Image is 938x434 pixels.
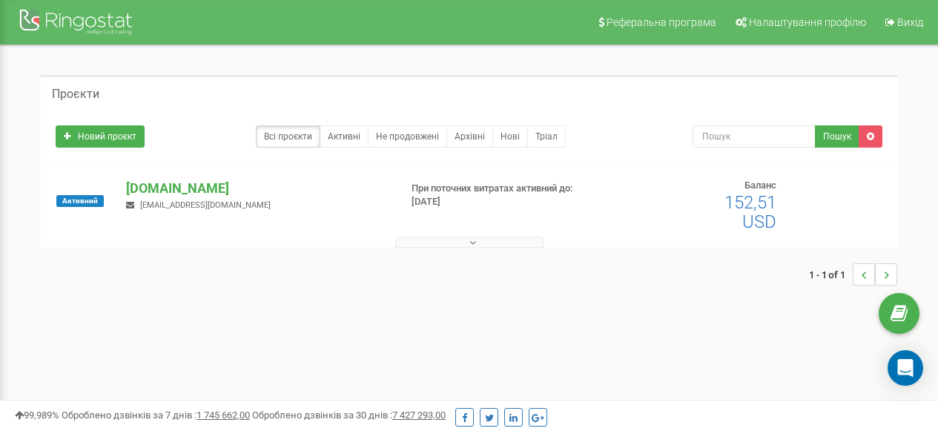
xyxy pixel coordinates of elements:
a: Не продовжені [368,125,447,148]
span: 1 - 1 of 1 [809,263,853,286]
span: Вихід [897,16,923,28]
span: [EMAIL_ADDRESS][DOMAIN_NAME] [140,200,271,210]
span: Реферальна програма [607,16,716,28]
span: Активний [56,195,104,207]
a: Тріал [527,125,566,148]
p: При поточних витратах активний до: [DATE] [412,182,601,209]
div: Open Intercom Messenger [888,350,923,386]
span: 99,989% [15,410,59,421]
button: Пошук [815,125,859,148]
span: Оброблено дзвінків за 7 днів : [62,410,250,421]
u: 1 745 662,00 [196,410,250,421]
u: 7 427 293,00 [392,410,446,421]
p: [DOMAIN_NAME] [126,179,387,198]
span: 152,51 USD [724,192,776,232]
a: Новий проєкт [56,125,145,148]
span: Налаштування профілю [749,16,866,28]
a: Активні [320,125,369,148]
a: Архівні [446,125,493,148]
nav: ... [809,249,897,300]
h5: Проєкти [52,88,99,101]
span: Баланс [744,180,776,191]
a: Всі проєкти [256,125,320,148]
input: Пошук [693,125,816,148]
a: Нові [492,125,528,148]
span: Оброблено дзвінків за 30 днів : [252,410,446,421]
